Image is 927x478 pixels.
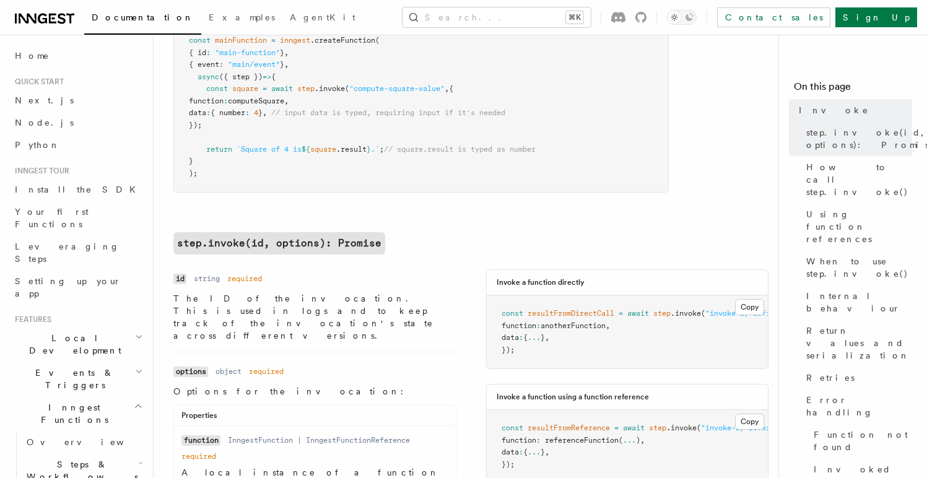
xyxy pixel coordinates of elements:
[198,72,219,81] span: async
[271,84,293,93] span: await
[22,431,146,453] a: Overview
[705,309,801,318] span: "invoke-by-definition"
[15,207,89,229] span: Your first Functions
[794,99,912,121] a: Invoke
[541,448,545,456] span: }
[282,4,363,33] a: AgentKit
[541,333,545,342] span: }
[228,97,284,105] span: computeSquare
[227,274,262,284] dd: required
[502,345,515,354] span: });
[701,309,705,318] span: (
[667,10,697,25] button: Toggle dark mode
[189,97,224,105] span: function
[801,389,912,424] a: Error handling
[801,285,912,319] a: Internal behaviour
[502,309,523,318] span: const
[528,424,610,432] span: resultFromReference
[206,145,232,154] span: return
[10,45,146,67] a: Home
[801,203,912,250] a: Using function references
[271,108,505,117] span: // input data is typed, requiring input if it's needed
[245,108,250,117] span: :
[27,437,154,447] span: Overview
[15,50,50,62] span: Home
[806,161,912,198] span: How to call step.invoke()
[173,292,456,342] p: The ID of the invocation. This is used in logs and to keep track of the invocation's state across...
[502,460,515,469] span: });
[528,309,614,318] span: resultFromDirectCall
[297,84,315,93] span: step
[606,321,610,330] span: ,
[835,7,917,27] a: Sign Up
[536,321,541,330] span: :
[10,111,146,134] a: Node.js
[10,401,134,426] span: Inngest Functions
[206,108,211,117] span: :
[697,424,701,432] span: (
[717,7,830,27] a: Contact sales
[173,232,385,254] code: step.invoke(id, options): Promise
[806,208,912,245] span: Using function references
[15,140,60,150] span: Python
[801,250,912,285] a: When to use step.invoke()
[806,255,912,280] span: When to use step.invoke()
[211,108,245,117] span: { number
[566,11,583,24] kbd: ⌘K
[10,235,146,270] a: Leveraging Steps
[215,48,280,57] span: "main-function"
[619,436,623,445] span: (
[636,436,640,445] span: )
[219,72,263,81] span: ({ step })
[263,72,271,81] span: =>
[189,157,193,165] span: }
[15,118,74,128] span: Node.js
[92,12,194,22] span: Documentation
[801,156,912,203] a: How to call step.invoke()
[349,84,445,93] span: "compute-square-value"
[201,4,282,33] a: Examples
[619,309,623,318] span: =
[215,36,267,45] span: mainFunction
[232,84,258,93] span: square
[173,367,208,377] code: options
[10,201,146,235] a: Your first Functions
[367,145,371,154] span: }
[228,60,280,69] span: "main/event"
[209,12,275,22] span: Examples
[206,84,228,93] span: const
[263,84,267,93] span: =
[174,411,456,426] div: Properties
[10,396,146,431] button: Inngest Functions
[224,97,228,105] span: :
[345,84,349,93] span: (
[10,89,146,111] a: Next.js
[545,333,549,342] span: ,
[173,274,186,284] code: id
[194,274,220,284] dd: string
[315,84,345,93] span: .invoke
[271,36,276,45] span: =
[84,4,201,35] a: Documentation
[502,321,536,330] span: function
[189,121,202,129] span: });
[801,319,912,367] a: Return values and serialization
[336,145,367,154] span: .result
[497,277,585,287] h3: Invoke a function directly
[614,424,619,432] span: =
[640,436,645,445] span: ,
[545,448,549,456] span: ,
[215,367,242,376] dd: object
[310,145,336,154] span: square
[237,145,302,154] span: `Square of 4 is
[497,392,649,402] h3: Invoke a function using a function reference
[801,121,912,156] a: step.invoke(id, options): Promise
[523,333,528,342] span: {
[189,36,211,45] span: const
[627,309,649,318] span: await
[623,424,645,432] span: await
[623,436,636,445] span: ...
[271,72,276,81] span: {
[380,145,384,154] span: ;
[280,48,284,57] span: }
